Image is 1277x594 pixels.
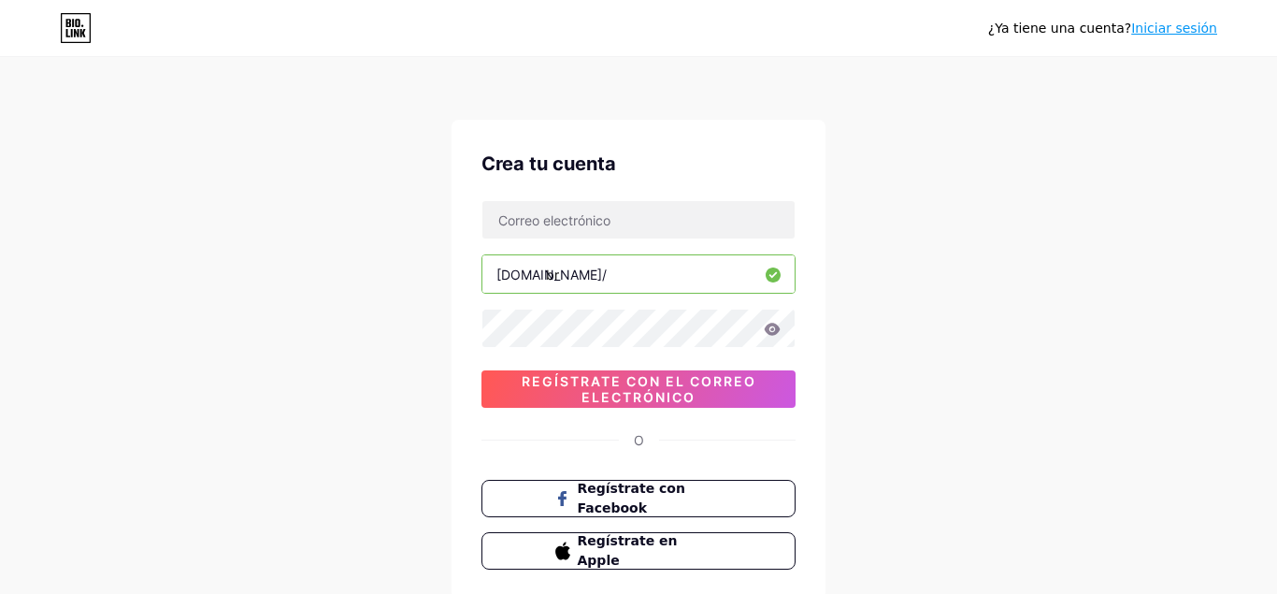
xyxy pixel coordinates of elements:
input: Correo electrónico [482,201,795,239]
span: Regístrate con Facebook [578,479,723,518]
span: Regístrate en Apple [578,531,723,571]
button: Regístrate en Apple [481,532,796,570]
div: O [634,430,644,450]
div: [DOMAIN_NAME]/ [496,265,607,284]
button: Regístrate con el correo electrónico [481,370,796,408]
div: ¿Ya tiene una cuenta? [988,19,1217,38]
button: Regístrate con Facebook [481,480,796,517]
a: Iniciar sesión [1131,21,1217,36]
div: Crea tu cuenta [481,150,796,178]
input: Nombre de usuario [482,255,795,293]
span: Regístrate con el correo electrónico [481,373,796,405]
